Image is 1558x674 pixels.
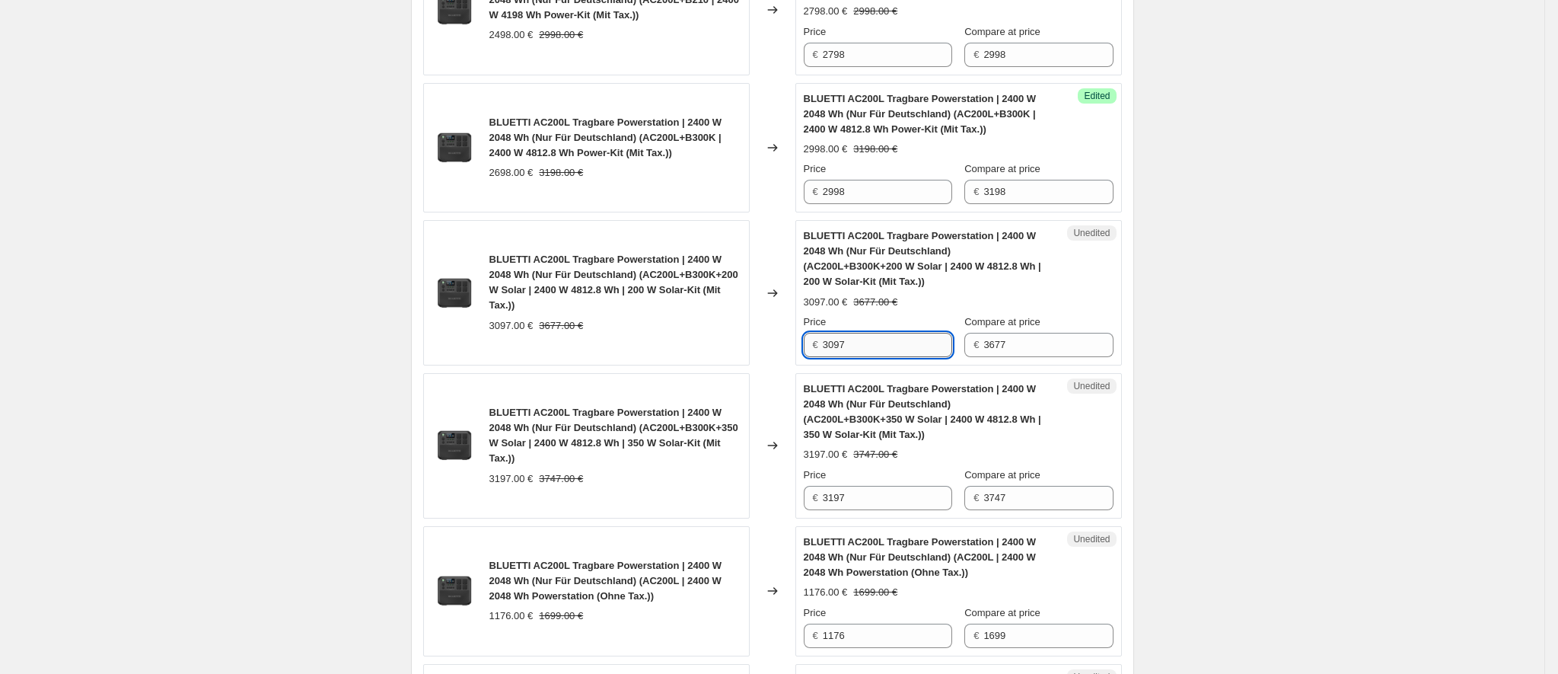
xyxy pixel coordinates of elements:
span: Price [804,163,827,174]
span: Unedited [1073,533,1110,545]
span: Price [804,26,827,37]
div: 3097.00 € [804,295,848,310]
div: 3197.00 € [804,447,848,462]
strike: 1699.00 € [853,585,897,600]
span: Compare at price [964,316,1040,327]
div: 3197.00 € [489,471,534,487]
div: 1176.00 € [489,609,534,624]
span: BLUETTI AC200L Tragbare Powerstation | 2400 W 2048 Wh (Nur Für Deutschland) (AC200L | 2400 W 2048... [489,560,722,602]
span: Price [804,316,827,327]
span: BLUETTI AC200L Tragbare Powerstation | 2400 W 2048 Wh (Nur Für Deutschland) (AC200L | 2400 W 2048... [804,536,1037,578]
span: BLUETTI AC200L Tragbare Powerstation | 2400 W 2048 Wh (Nur Für Deutschland) (AC200L+B300K+350 W S... [489,407,738,464]
span: Unedited [1073,227,1110,239]
span: Price [804,469,827,481]
strike: 2998.00 € [539,27,583,43]
span: Edited [1084,90,1110,102]
div: 2498.00 € [489,27,534,43]
span: € [813,49,818,60]
strike: 2998.00 € [853,4,897,19]
strike: 3677.00 € [539,318,583,334]
span: € [973,339,979,350]
img: AC200L_155feee1-ef72-4fd5-84c0-93ac4072fa1e_80x.png [432,270,477,316]
strike: 3747.00 € [853,447,897,462]
span: BLUETTI AC200L Tragbare Powerstation | 2400 W 2048 Wh (Nur Für Deutschland) (AC200L+B300K | 2400 ... [804,93,1037,135]
img: AC200L_155feee1-ef72-4fd5-84c0-93ac4072fa1e_80x.png [432,125,477,171]
div: 1176.00 € [804,585,848,600]
span: € [813,186,818,197]
span: € [973,186,979,197]
span: € [813,630,818,641]
span: BLUETTI AC200L Tragbare Powerstation | 2400 W 2048 Wh (Nur Für Deutschland) (AC200L+B300K+200 W S... [804,230,1041,287]
div: 2698.00 € [489,165,534,180]
img: AC200L_155feee1-ef72-4fd5-84c0-93ac4072fa1e_80x.png [432,423,477,468]
span: Compare at price [964,469,1040,481]
span: BLUETTI AC200L Tragbare Powerstation | 2400 W 2048 Wh (Nur Für Deutschland) (AC200L+B300K+350 W S... [804,383,1041,440]
img: AC200L_155feee1-ef72-4fd5-84c0-93ac4072fa1e_80x.png [432,568,477,614]
span: BLUETTI AC200L Tragbare Powerstation | 2400 W 2048 Wh (Nur Für Deutschland) (AC200L+B300K+200 W S... [489,254,738,311]
strike: 3747.00 € [539,471,583,487]
span: BLUETTI AC200L Tragbare Powerstation | 2400 W 2048 Wh (Nur Für Deutschland) (AC200L+B300K | 2400 ... [489,117,722,158]
div: 2998.00 € [804,142,848,157]
span: Compare at price [964,26,1040,37]
span: € [973,630,979,641]
span: € [813,339,818,350]
span: € [973,49,979,60]
strike: 3198.00 € [853,142,897,157]
span: Compare at price [964,163,1040,174]
strike: 1699.00 € [539,609,583,624]
strike: 3677.00 € [853,295,897,310]
div: 2798.00 € [804,4,848,19]
span: Compare at price [964,607,1040,618]
div: 3097.00 € [489,318,534,334]
span: Unedited [1073,380,1110,392]
span: € [973,492,979,503]
span: € [813,492,818,503]
strike: 3198.00 € [539,165,583,180]
span: Price [804,607,827,618]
